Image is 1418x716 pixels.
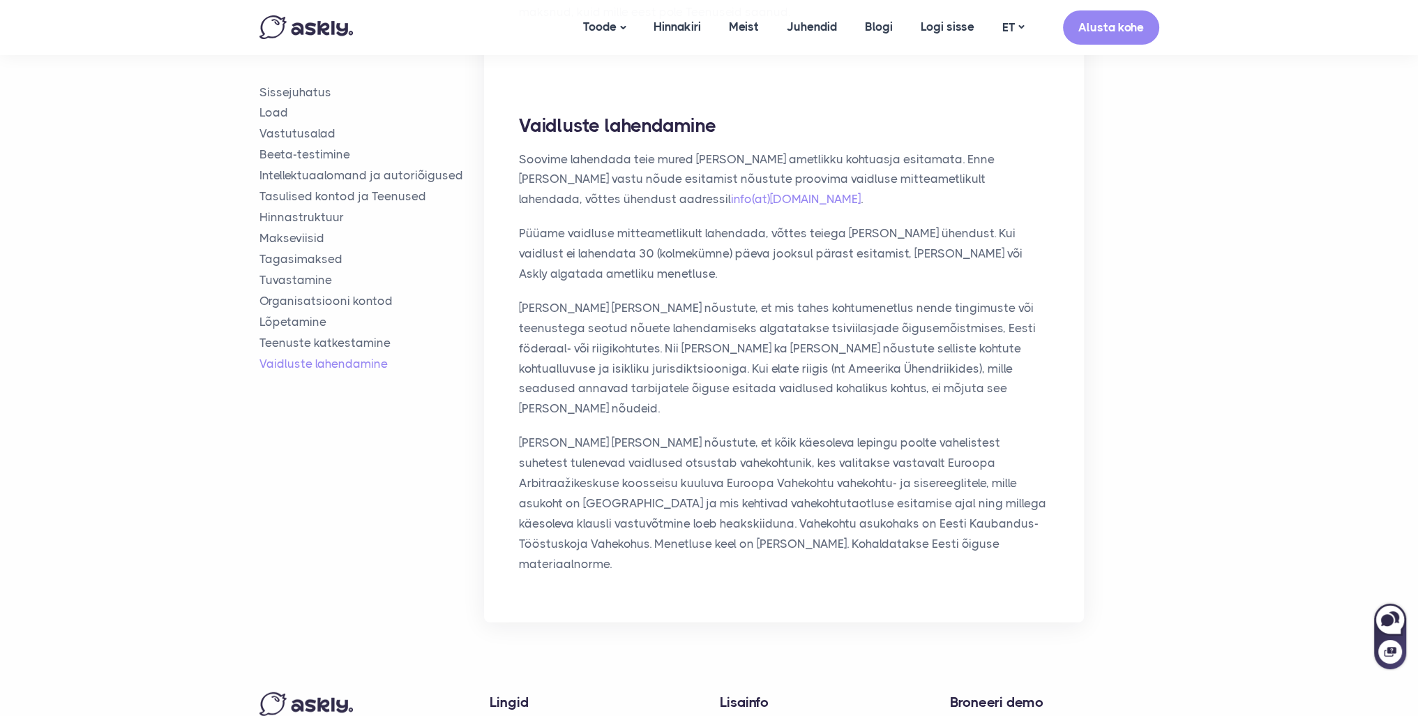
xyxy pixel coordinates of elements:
a: Tuvastamine [259,271,485,288]
a: Tasulised kontod ja Teenused [259,188,485,204]
a: Intellektuaalomand ja autoriõigused [259,167,485,184]
p: [PERSON_NAME] [PERSON_NAME] nõustute, et kõik käesoleva lepingu poolte vahelistest suhetest tulen... [519,433,1049,574]
a: Organisatsiooni kontod [259,292,485,308]
a: ET [988,17,1038,38]
a: Lõpetamine [259,313,485,329]
a: Beeta-testimine [259,147,485,163]
a: Teenuste katkestamine [259,334,485,350]
h4: Broneeri demo [950,692,1159,713]
a: Hinnastruktuur [259,209,485,225]
h2: Vaidluste lahendamine [519,113,1049,138]
a: Vaidluste lahendamine [259,355,485,371]
a: Tagasimaksed [259,251,485,267]
img: Askly logo [259,692,353,716]
p: [PERSON_NAME] [PERSON_NAME] nõustute, et mis tahes kohtumenetlus nende tingimuste või teenustega ... [519,298,1049,419]
iframe: Askly chat [1373,601,1408,671]
p: Püüame vaidluse mitteametlikult lahendada, võttes teiega [PERSON_NAME] ühendust. Kui vaidlust ei ... [519,223,1049,284]
a: Alusta kohe [1063,10,1159,45]
a: Load [259,105,485,121]
img: Askly [259,15,353,39]
p: Soovime lahendada teie mured [PERSON_NAME] ametlikku kohtuasja esitamata. Enne [PERSON_NAME] vast... [519,149,1049,210]
a: info(at)[DOMAIN_NAME] [731,192,861,206]
h4: Lisainfo [720,692,929,713]
a: Makseviisid [259,230,485,246]
a: Vastutusalad [259,126,485,142]
h4: Lingid [490,692,699,713]
a: Sissejuhatus [259,84,485,100]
